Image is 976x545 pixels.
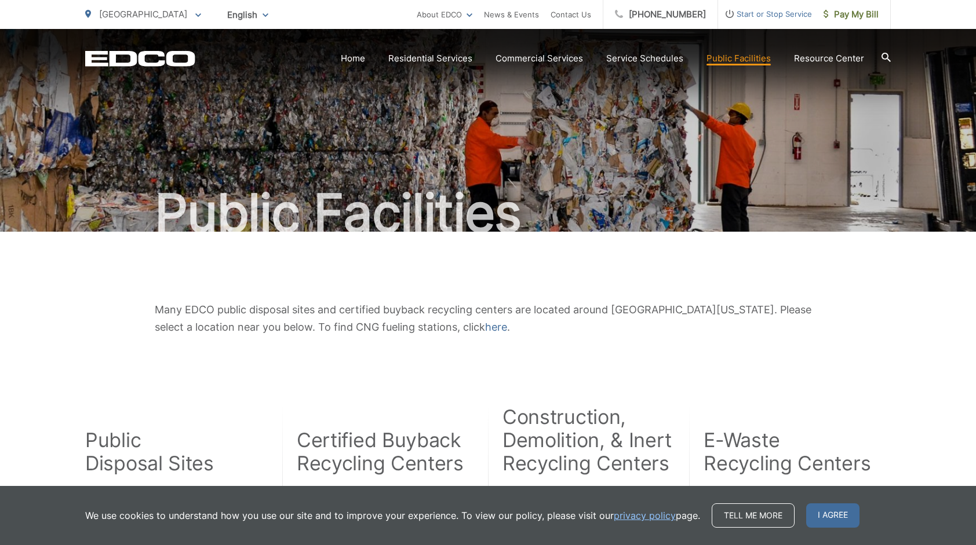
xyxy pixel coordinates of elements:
a: About EDCO [417,8,472,21]
span: Many EDCO public disposal sites and certified buyback recycling centers are located around [GEOGR... [155,303,811,333]
h1: Public Facilities [85,184,891,242]
a: News & Events [484,8,539,21]
p: We use cookies to understand how you use our site and to improve your experience. To view our pol... [85,509,700,522]
a: here [485,319,507,336]
a: Residential Services [388,52,472,65]
span: [GEOGRAPHIC_DATA] [99,9,187,20]
span: Pay My Bill [824,8,879,21]
span: I agree [806,503,860,528]
span: English [218,5,277,25]
a: Commercial Services [496,52,583,65]
h2: Public Disposal Sites [85,429,214,475]
a: EDCD logo. Return to the homepage. [85,50,195,67]
h2: E-Waste Recycling Centers [704,429,871,475]
a: Home [341,52,365,65]
a: privacy policy [614,509,676,522]
a: Contact Us [551,8,591,21]
a: Public Facilities [706,52,771,65]
a: Service Schedules [606,52,683,65]
h2: Construction, Demolition, & Inert Recycling Centers [502,405,675,475]
a: Resource Center [794,52,864,65]
h2: Certified Buyback Recycling Centers [297,429,465,475]
a: Tell me more [712,503,795,528]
